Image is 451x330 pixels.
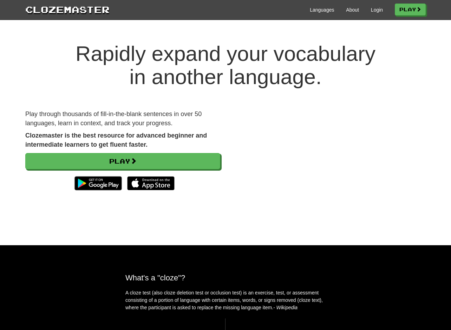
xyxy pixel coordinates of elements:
img: Get it on Google Play [71,173,125,194]
a: Play [25,153,220,169]
p: A cloze test (also cloze deletion test or occlusion test) is an exercise, test, or assessment con... [125,289,326,311]
a: Login [371,6,383,13]
strong: Clozemaster is the best resource for advanced beginner and intermediate learners to get fluent fa... [25,132,207,148]
h2: What's a "cloze"? [125,273,326,282]
p: Play through thousands of fill-in-the-blank sentences in over 50 languages, learn in context, and... [25,110,220,128]
a: Languages [310,6,334,13]
a: About [346,6,359,13]
a: Clozemaster [25,3,110,16]
a: Play [395,4,426,15]
img: Download_on_the_App_Store_Badge_US-UK_135x40-25178aeef6eb6b83b96f5f2d004eda3bffbb37122de64afbaef7... [127,176,175,190]
em: - Wikipedia [273,305,298,310]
